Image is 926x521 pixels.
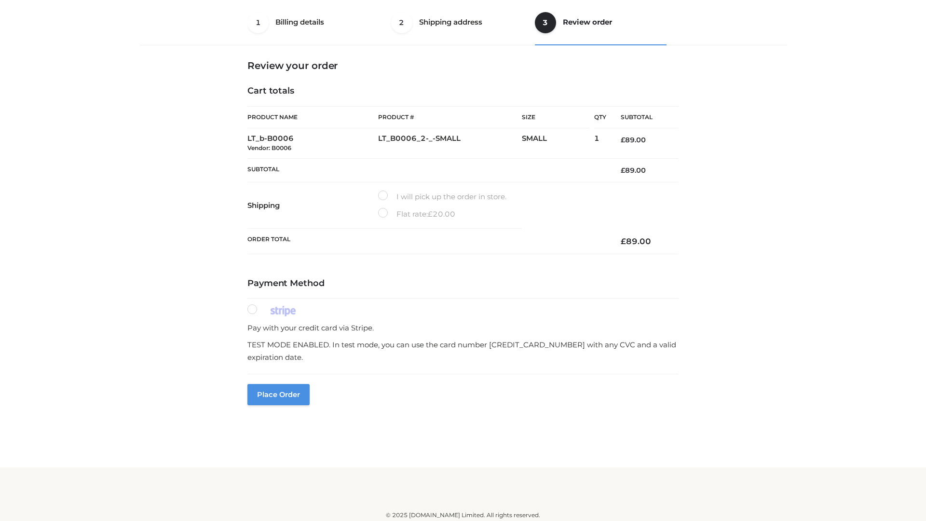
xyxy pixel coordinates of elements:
small: Vendor: B0006 [247,144,291,151]
th: Size [522,107,589,128]
h4: Payment Method [247,278,679,289]
th: Order Total [247,229,606,254]
h3: Review your order [247,60,679,71]
td: 1 [594,128,606,159]
td: LT_B0006_2-_-SMALL [378,128,522,159]
p: Pay with your credit card via Stripe. [247,322,679,334]
span: £ [428,209,433,219]
span: £ [621,236,626,246]
td: LT_b-B0006 [247,128,378,159]
bdi: 89.00 [621,136,646,144]
div: © 2025 [DOMAIN_NAME] Limited. All rights reserved. [143,510,783,520]
th: Product Name [247,106,378,128]
th: Shipping [247,182,378,229]
label: I will pick up the order in store. [378,191,506,203]
th: Qty [594,106,606,128]
button: Place order [247,384,310,405]
th: Subtotal [606,107,679,128]
bdi: 89.00 [621,166,646,175]
span: £ [621,136,625,144]
p: TEST MODE ENABLED. In test mode, you can use the card number [CREDIT_CARD_NUMBER] with any CVC an... [247,339,679,363]
h4: Cart totals [247,86,679,96]
th: Subtotal [247,158,606,182]
td: SMALL [522,128,594,159]
span: £ [621,166,625,175]
bdi: 89.00 [621,236,651,246]
bdi: 20.00 [428,209,455,219]
th: Product # [378,106,522,128]
label: Flat rate: [378,208,455,220]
